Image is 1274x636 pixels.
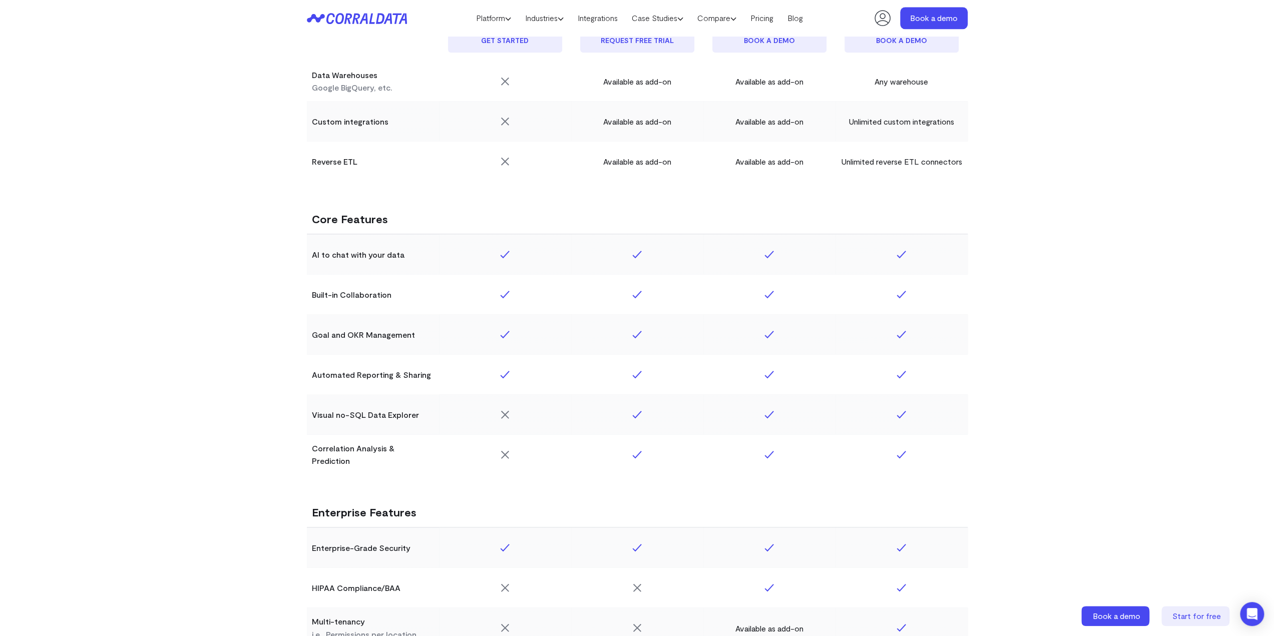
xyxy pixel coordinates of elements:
[307,234,439,274] th: AI to chat with your data
[571,61,703,101] td: Available as add-on
[1093,611,1140,620] span: Book a demo
[307,141,439,181] th: Reverse ETL
[307,434,439,474] th: Correlation Analysis & Prediction
[312,211,388,226] p: Core Features
[743,11,780,26] a: Pricing
[312,504,416,519] p: Enterprise Features
[307,354,439,394] th: Automated Reporting & Sharing
[835,101,968,141] td: Unlimited custom integrations
[1081,606,1151,626] a: Book a demo
[703,101,835,141] td: Available as add-on
[312,615,365,627] p: Multi-tenancy
[703,141,835,181] td: Available as add-on
[307,394,439,434] th: Visual no-SQL Data Explorer
[1240,602,1264,626] div: Open Intercom Messenger
[307,314,439,354] th: Goal and OKR Management
[844,29,959,53] a: Book a demo
[307,567,439,607] th: HIPAA Compliance/BAA
[835,141,968,181] td: Unlimited reverse ETL connectors
[580,29,694,53] a: REQUEST FREE TRIAL
[1172,611,1221,620] span: Start for free
[307,527,439,567] th: Enterprise-Grade Security
[307,101,439,141] th: Custom integrations
[571,11,625,26] a: Integrations
[307,274,439,314] th: Built-in Collaboration
[448,29,562,53] a: Get started
[835,61,968,101] td: Any warehouse
[469,11,518,26] a: Platform
[1161,606,1231,626] a: Start for free
[312,81,392,94] p: Google BigQuery, etc.
[571,141,703,181] td: Available as add-on
[571,101,703,141] td: Available as add-on
[780,11,810,26] a: Blog
[712,29,826,53] a: Book a demo
[312,69,377,81] p: Data Warehouses
[625,11,690,26] a: Case Studies
[900,7,968,29] a: Book a demo
[690,11,743,26] a: Compare
[703,61,835,101] td: Available as add-on
[518,11,571,26] a: Industries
